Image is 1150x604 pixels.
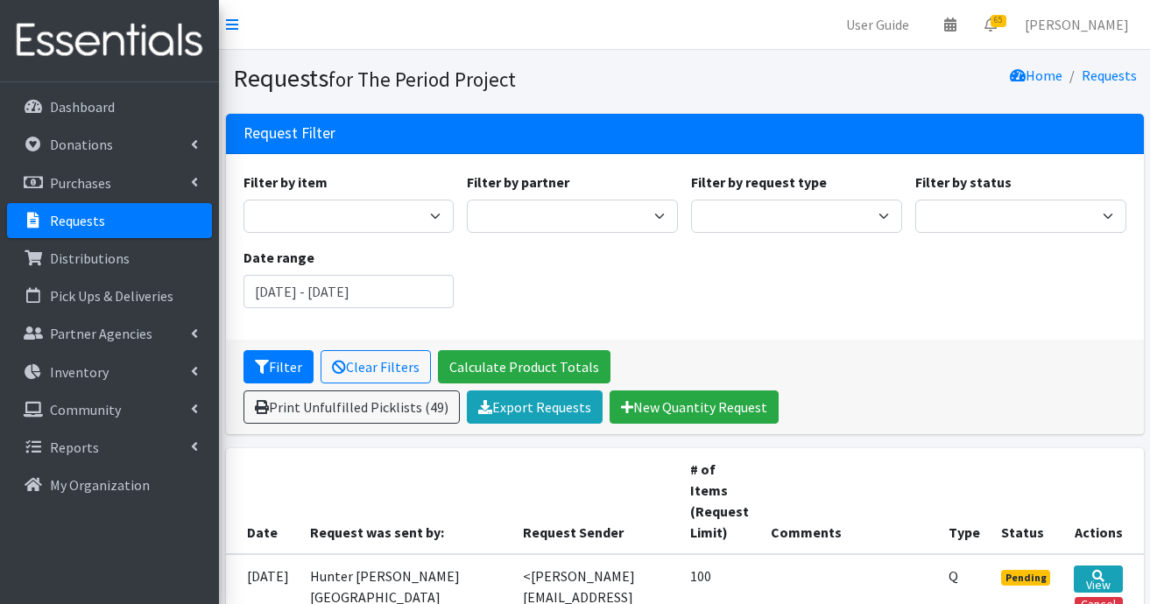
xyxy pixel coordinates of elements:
[243,124,335,143] h3: Request Filter
[50,287,173,305] p: Pick Ups & Deliveries
[233,63,679,94] h1: Requests
[243,390,460,424] a: Print Unfulfilled Picklists (49)
[226,448,300,554] th: Date
[50,325,152,342] p: Partner Agencies
[760,448,938,554] th: Comments
[970,7,1011,42] a: 65
[321,350,431,383] a: Clear Filters
[949,567,958,585] abbr: Quantity
[832,7,923,42] a: User Guide
[7,241,212,276] a: Distributions
[680,448,760,554] th: # of Items (Request Limit)
[512,448,680,554] th: Request Sender
[7,89,212,124] a: Dashboard
[691,172,827,193] label: Filter by request type
[7,467,212,502] a: My Organization
[7,203,212,238] a: Requests
[1010,67,1062,84] a: Home
[50,363,109,381] p: Inventory
[50,136,113,153] p: Donations
[50,476,150,494] p: My Organization
[1074,565,1122,593] a: View
[1001,570,1051,586] span: Pending
[300,448,512,554] th: Request was sent by:
[7,392,212,427] a: Community
[991,15,1006,27] span: 65
[467,172,569,193] label: Filter by partner
[50,439,99,456] p: Reports
[1082,67,1137,84] a: Requests
[7,127,212,162] a: Donations
[7,165,212,200] a: Purchases
[7,355,212,390] a: Inventory
[991,448,1064,554] th: Status
[915,172,1012,193] label: Filter by status
[467,390,603,424] a: Export Requests
[50,174,111,192] p: Purchases
[243,350,314,383] button: Filter
[7,430,212,465] a: Reports
[50,212,105,229] p: Requests
[243,275,455,308] input: January 1, 2011 - December 31, 2011
[243,247,314,268] label: Date range
[1063,448,1143,554] th: Actions
[938,448,991,554] th: Type
[50,98,115,116] p: Dashboard
[328,67,516,92] small: for The Period Project
[7,316,212,351] a: Partner Agencies
[50,401,121,418] p: Community
[610,390,779,424] a: New Quantity Request
[7,11,212,70] img: HumanEssentials
[243,172,328,193] label: Filter by item
[50,249,130,267] p: Distributions
[7,278,212,313] a: Pick Ups & Deliveries
[1011,7,1143,42] a: [PERSON_NAME]
[438,350,610,383] a: Calculate Product Totals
